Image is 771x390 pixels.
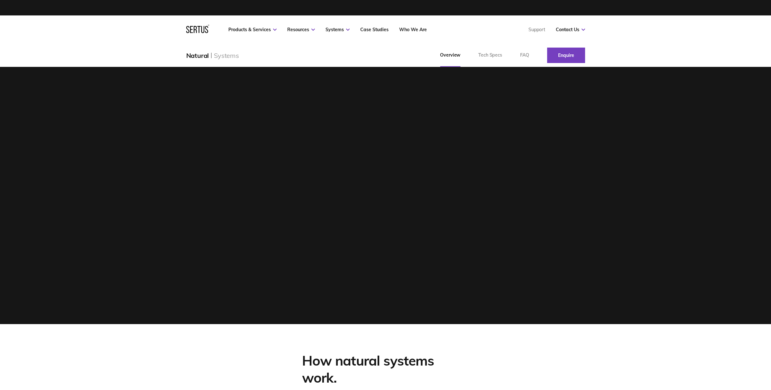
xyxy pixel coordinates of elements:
div: Natural [186,51,209,59]
a: Tech Specs [469,44,511,67]
a: FAQ [511,44,538,67]
a: Systems [326,27,350,32]
div: Systems [214,51,239,59]
a: Enquire [547,48,585,63]
a: Case Studies [360,27,389,32]
a: Products & Services [228,27,277,32]
a: Support [528,27,545,32]
a: Who We Are [399,27,427,32]
div: How natural systems work. [302,352,469,386]
a: Contact Us [556,27,585,32]
a: Resources [287,27,315,32]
